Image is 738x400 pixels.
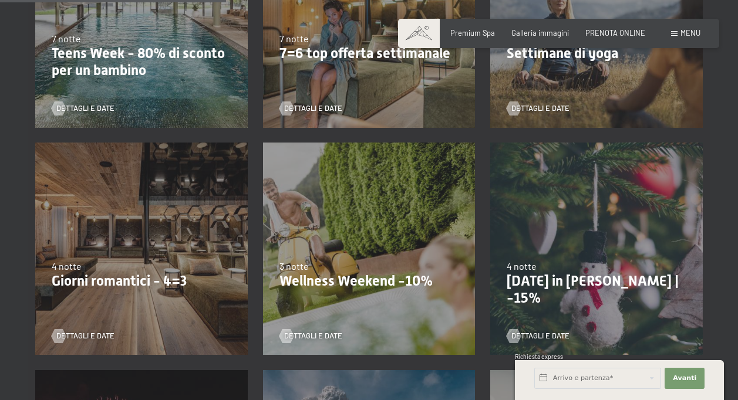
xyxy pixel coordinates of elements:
span: Dettagli e Date [56,331,114,341]
p: Settimane di yoga [507,45,686,62]
span: 7 notte [279,33,309,44]
a: PRENOTA ONLINE [585,28,645,38]
span: 4 notte [507,260,537,272]
span: Dettagli e Date [284,331,342,341]
span: Dettagli e Date [56,103,114,114]
span: 7 notte [52,33,81,44]
a: Dettagli e Date [507,331,569,341]
span: Dettagli e Date [511,331,569,341]
span: Richiesta express [515,353,563,360]
span: Avanti [673,374,696,383]
p: [DATE] in [PERSON_NAME] | -15% [507,273,686,307]
a: Premium Spa [450,28,495,38]
a: Dettagli e Date [279,103,342,114]
p: Wellness Weekend -10% [279,273,459,290]
button: Avanti [665,368,705,389]
span: Dettagli e Date [511,103,569,114]
a: Dettagli e Date [507,103,569,114]
a: Dettagli e Date [279,331,342,341]
span: 3 notte [279,260,309,272]
a: Dettagli e Date [52,103,114,114]
span: 4 notte [52,260,82,272]
a: Galleria immagini [511,28,569,38]
span: Dettagli e Date [284,103,342,114]
p: Giorni romantici - 4=3 [52,273,231,290]
p: Teens Week - 80% di sconto per un bambino [52,45,231,79]
span: Menu [680,28,700,38]
p: 7=6 top offerta settimanale [279,45,459,62]
a: Dettagli e Date [52,331,114,341]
